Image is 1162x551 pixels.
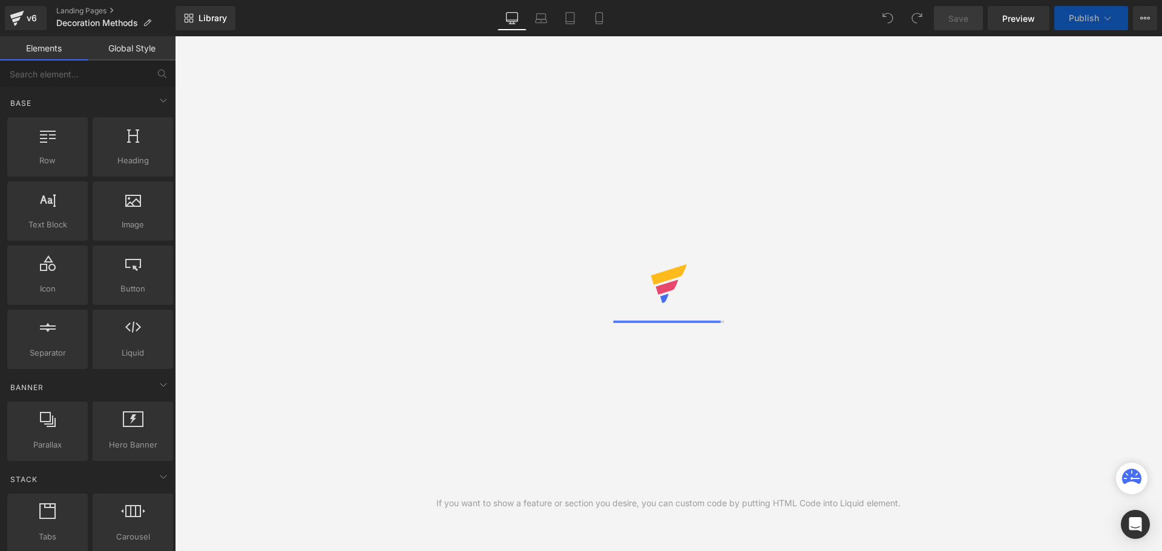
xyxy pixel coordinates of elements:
div: If you want to show a feature or section you desire, you can custom code by putting HTML Code int... [436,497,901,510]
a: v6 [5,6,47,30]
span: Hero Banner [96,439,169,451]
span: Icon [11,282,84,295]
button: Publish [1054,6,1128,30]
span: Carousel [96,530,169,543]
button: More [1133,6,1157,30]
a: Desktop [497,6,527,30]
div: Open Intercom Messenger [1121,510,1150,539]
span: Preview [1002,12,1035,25]
span: Separator [11,347,84,359]
span: Text Block [11,218,84,231]
a: Landing Pages [56,6,176,16]
span: Row [11,154,84,167]
a: Laptop [527,6,556,30]
span: Image [96,218,169,231]
span: Heading [96,154,169,167]
span: Tabs [11,530,84,543]
span: Parallax [11,439,84,451]
a: Mobile [585,6,614,30]
a: Tablet [556,6,585,30]
div: v6 [24,10,39,26]
span: Stack [9,474,39,485]
a: New Library [176,6,235,30]
span: Banner [9,382,45,393]
span: Liquid [96,347,169,359]
span: Base [9,97,33,109]
a: Preview [988,6,1049,30]
span: Save [948,12,968,25]
a: Global Style [88,36,176,60]
span: Button [96,282,169,295]
span: Decoration Methods [56,18,138,28]
button: Undo [876,6,900,30]
span: Publish [1069,13,1099,23]
button: Redo [905,6,929,30]
span: Library [199,13,227,24]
